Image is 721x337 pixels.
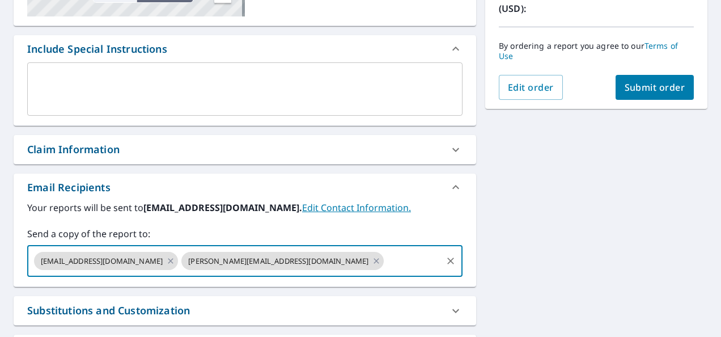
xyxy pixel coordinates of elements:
[499,75,563,100] button: Edit order
[499,41,694,61] p: By ordering a report you agree to our
[27,180,111,195] div: Email Recipients
[143,201,302,214] b: [EMAIL_ADDRESS][DOMAIN_NAME].
[499,40,678,61] a: Terms of Use
[14,135,476,164] div: Claim Information
[27,201,463,214] label: Your reports will be sent to
[181,256,375,267] span: [PERSON_NAME][EMAIL_ADDRESS][DOMAIN_NAME]
[14,35,476,62] div: Include Special Instructions
[34,256,169,267] span: [EMAIL_ADDRESS][DOMAIN_NAME]
[14,174,476,201] div: Email Recipients
[181,252,384,270] div: [PERSON_NAME][EMAIL_ADDRESS][DOMAIN_NAME]
[34,252,178,270] div: [EMAIL_ADDRESS][DOMAIN_NAME]
[302,201,411,214] a: EditContactInfo
[14,296,476,325] div: Substitutions and Customization
[508,81,554,94] span: Edit order
[27,41,167,57] div: Include Special Instructions
[27,142,120,157] div: Claim Information
[443,253,459,269] button: Clear
[27,227,463,241] label: Send a copy of the report to:
[625,81,685,94] span: Submit order
[616,75,694,100] button: Submit order
[27,303,190,318] div: Substitutions and Customization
